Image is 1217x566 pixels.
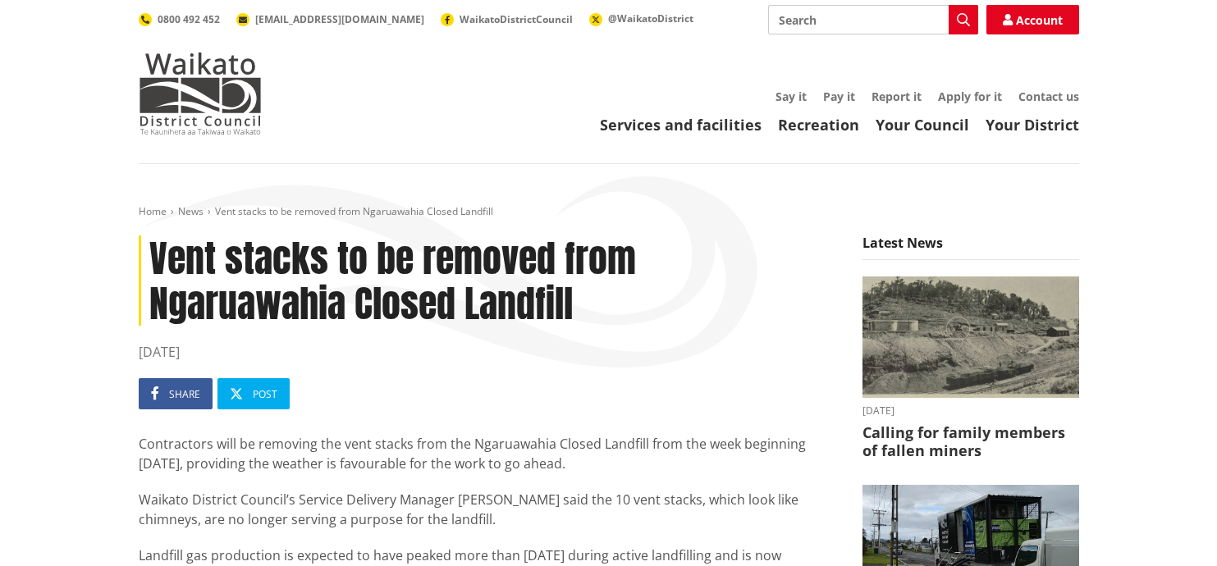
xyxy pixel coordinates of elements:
[460,12,573,26] span: WaikatoDistrictCouncil
[215,204,493,218] span: Vent stacks to be removed from Ngaruawahia Closed Landfill
[139,342,838,362] time: [DATE]
[589,11,693,25] a: @WaikatoDistrict
[158,12,220,26] span: 0800 492 452
[178,204,204,218] a: News
[775,89,807,104] a: Say it
[862,406,1079,416] time: [DATE]
[876,115,969,135] a: Your Council
[778,115,859,135] a: Recreation
[139,204,167,218] a: Home
[139,490,838,529] p: Waikato District Council’s Service Delivery Manager [PERSON_NAME] said the 10 vent stacks, which ...
[236,12,424,26] a: [EMAIL_ADDRESS][DOMAIN_NAME]
[253,387,277,401] span: Post
[139,12,220,26] a: 0800 492 452
[441,12,573,26] a: WaikatoDistrictCouncil
[139,52,262,135] img: Waikato District Council - Te Kaunihera aa Takiwaa o Waikato
[217,378,290,409] a: Post
[986,115,1079,135] a: Your District
[862,424,1079,459] h3: Calling for family members of fallen miners
[872,89,922,104] a: Report it
[169,387,200,401] span: Share
[862,276,1079,399] img: Glen Afton Mine 1939
[768,5,978,34] input: Search input
[986,5,1079,34] a: Account
[255,12,424,26] span: [EMAIL_ADDRESS][DOMAIN_NAME]
[608,11,693,25] span: @WaikatoDistrict
[862,276,1079,460] a: A black-and-white historic photograph shows a hillside with trees, small buildings, and cylindric...
[139,205,1079,219] nav: breadcrumb
[938,89,1002,104] a: Apply for it
[1018,89,1079,104] a: Contact us
[600,115,762,135] a: Services and facilities
[139,434,838,473] p: Contractors will be removing the vent stacks from the Ngaruawahia Closed Landfill from the week b...
[139,378,213,409] a: Share
[139,235,838,326] h1: Vent stacks to be removed from Ngaruawahia Closed Landfill
[823,89,855,104] a: Pay it
[862,235,1079,260] h5: Latest News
